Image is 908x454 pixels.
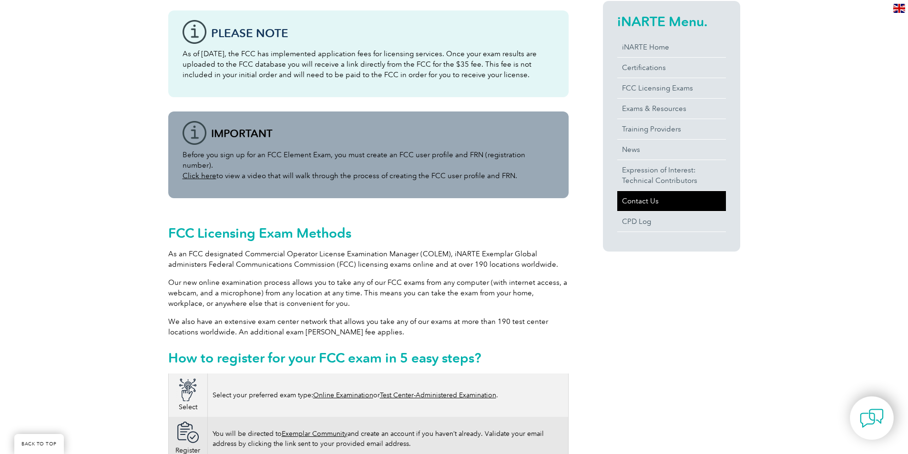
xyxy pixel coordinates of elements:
[617,14,726,29] h2: iNARTE Menu.
[183,49,554,80] p: As of [DATE], the FCC has implemented application fees for licensing services. Once your exam res...
[617,78,726,98] a: FCC Licensing Exams
[617,99,726,119] a: Exams & Resources
[168,277,569,309] p: Our new online examination process allows you to take any of our FCC exams from any computer (wit...
[617,37,726,57] a: iNARTE Home
[893,4,905,13] img: en
[380,391,496,399] a: Test Center-Administered Examination
[860,406,884,430] img: contact-chat.png
[282,430,347,438] a: Exemplar Community
[183,172,216,180] a: Click here
[168,316,569,337] p: We also have an extensive exam center network that allows you take any of our exams at more than ...
[617,119,726,139] a: Training Providers
[617,140,726,160] a: News
[617,191,726,211] a: Contact Us
[168,249,569,270] p: As an FCC designated Commercial Operator License Examination Manager (COLEM), iNARTE Exemplar Glo...
[168,373,207,417] td: Select
[207,373,568,417] td: Select your preferred exam type: or .
[617,58,726,78] a: Certifications
[211,27,554,39] h3: Please note
[183,150,554,181] p: Before you sign up for an FCC Element Exam, you must create an FCC user profile and FRN (registra...
[617,160,726,191] a: Expression of Interest:Technical Contributors
[14,434,64,454] a: BACK TO TOP
[313,391,373,399] a: Online Examination
[168,350,569,365] h2: How to register for your FCC exam in 5 easy steps?
[168,225,569,241] h2: FCC Licensing Exam Methods
[617,212,726,232] a: CPD Log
